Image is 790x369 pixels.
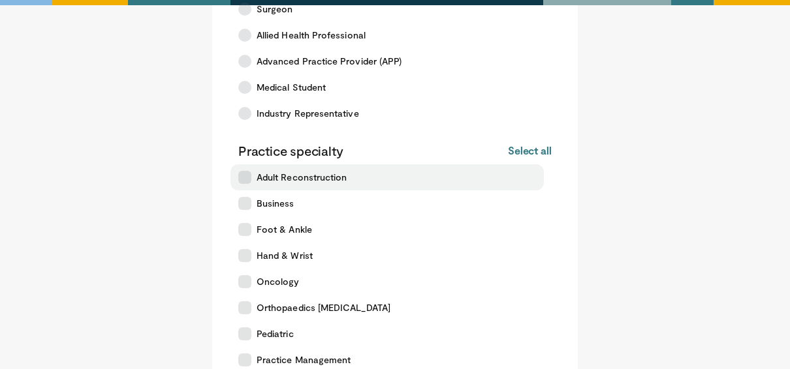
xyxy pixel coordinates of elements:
p: Practice specialty [238,142,343,159]
span: Oncology [257,275,300,288]
span: Business [257,197,294,210]
span: Surgeon [257,3,293,16]
span: Medical Student [257,81,326,94]
span: Hand & Wrist [257,249,313,262]
span: Practice Management [257,353,351,366]
span: Allied Health Professional [257,29,366,42]
span: Foot & Ankle [257,223,312,236]
span: Orthopaedics [MEDICAL_DATA] [257,301,390,314]
span: Industry Representative [257,107,359,120]
button: Select all [508,143,552,158]
span: Advanced Practice Provider (APP) [257,55,402,68]
span: Adult Reconstruction [257,171,347,184]
span: Pediatric [257,327,294,340]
